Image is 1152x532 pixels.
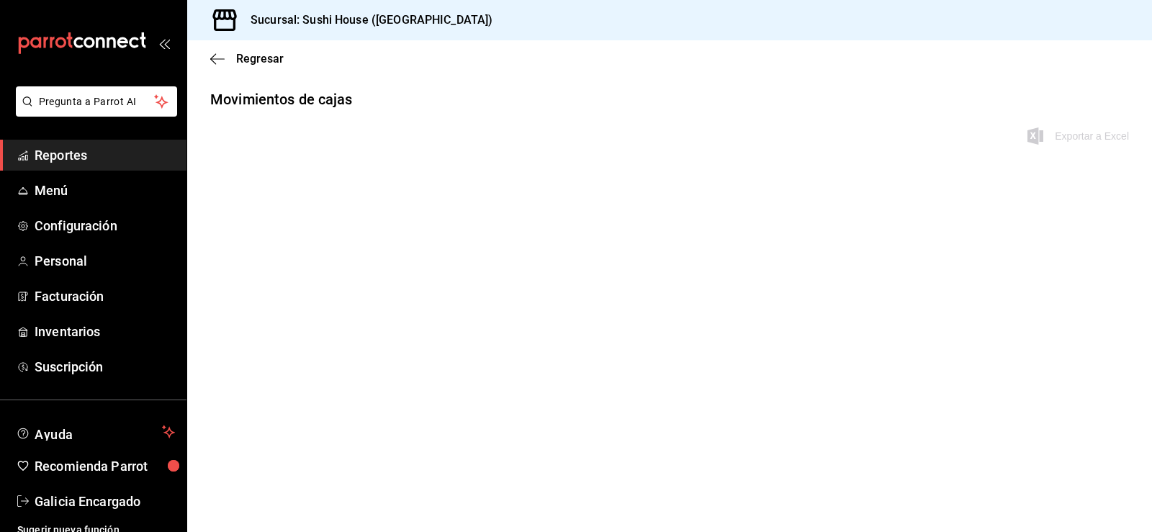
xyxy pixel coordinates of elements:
button: Pregunta a Parrot AI [16,86,177,117]
button: open_drawer_menu [158,37,170,49]
span: Reportes [35,145,175,165]
span: Pregunta a Parrot AI [39,94,155,109]
span: Galicia Encargado [35,492,175,511]
span: Ayuda [35,423,156,441]
span: Inventarios [35,322,175,341]
span: Facturación [35,287,175,306]
span: Regresar [236,52,284,66]
span: Personal [35,251,175,271]
a: Pregunta a Parrot AI [10,104,177,120]
button: Regresar [210,52,284,66]
span: Suscripción [35,357,175,377]
h3: Sucursal: Sushi House ([GEOGRAPHIC_DATA]) [239,12,492,29]
span: Recomienda Parrot [35,456,175,476]
div: Movimientos de cajas [210,89,353,110]
span: Configuración [35,216,175,235]
span: Menú [35,181,175,200]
